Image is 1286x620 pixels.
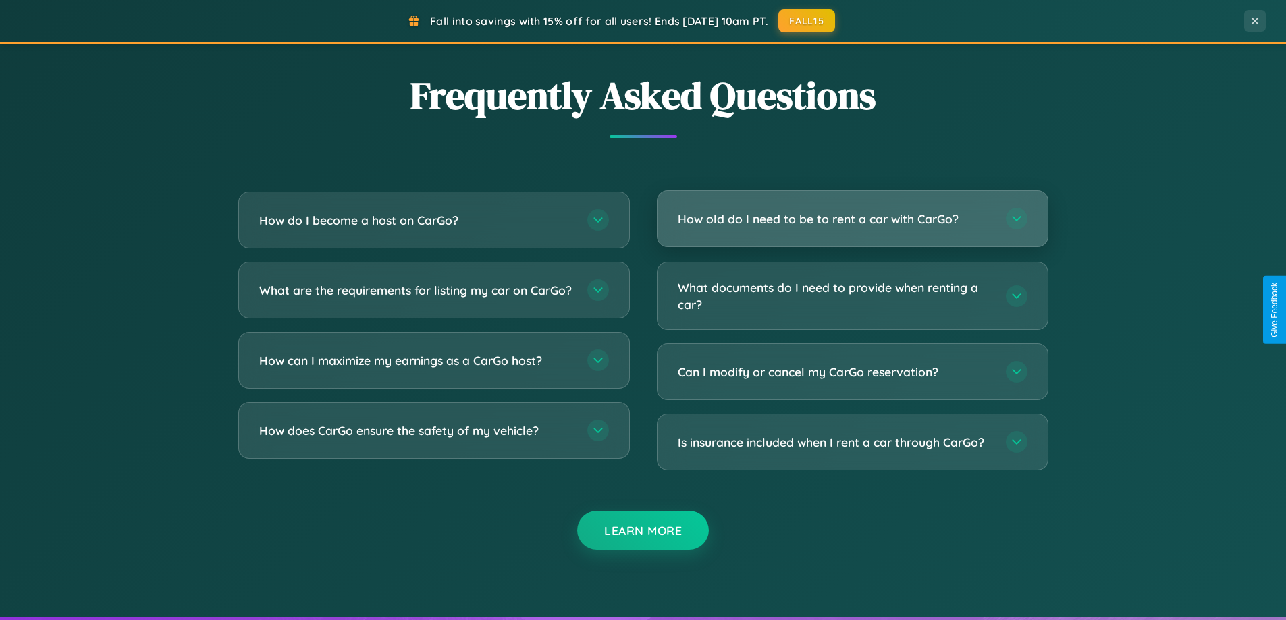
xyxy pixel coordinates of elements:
h3: Can I modify or cancel my CarGo reservation? [678,364,992,381]
h2: Frequently Asked Questions [238,69,1048,121]
button: Learn More [577,511,709,550]
h3: How old do I need to be to rent a car with CarGo? [678,210,992,227]
h3: What documents do I need to provide when renting a car? [678,279,992,312]
h3: Is insurance included when I rent a car through CarGo? [678,434,992,451]
button: FALL15 [778,9,835,32]
h3: How do I become a host on CarGo? [259,212,574,229]
div: Give Feedback [1270,283,1279,337]
h3: How does CarGo ensure the safety of my vehicle? [259,422,574,439]
span: Fall into savings with 15% off for all users! Ends [DATE] 10am PT. [430,14,768,28]
h3: How can I maximize my earnings as a CarGo host? [259,352,574,369]
h3: What are the requirements for listing my car on CarGo? [259,282,574,299]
